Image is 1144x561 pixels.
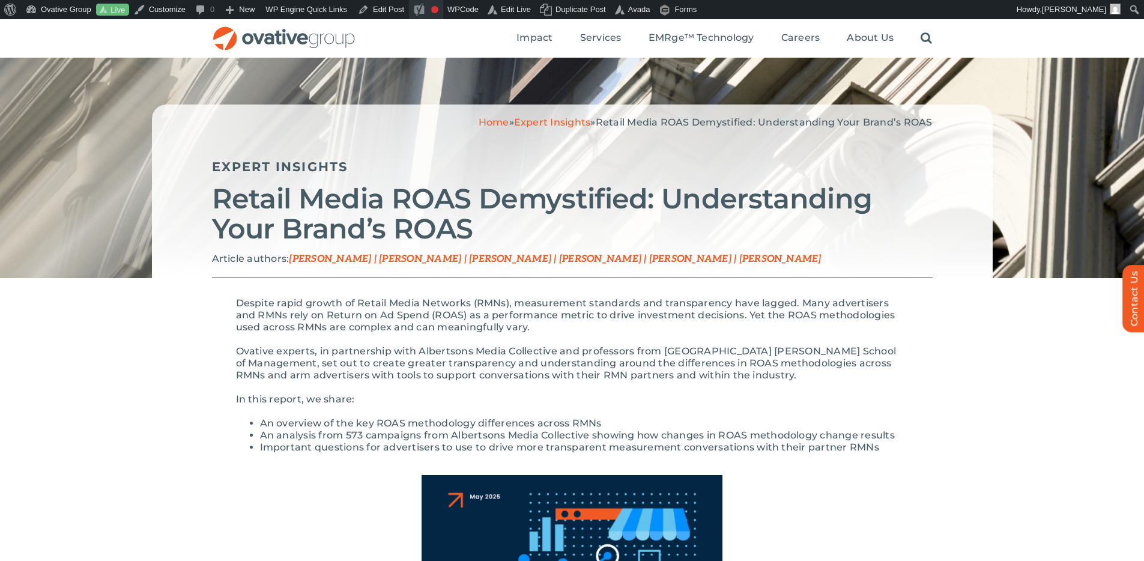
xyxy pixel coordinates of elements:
span: EMRge™ Technology [649,32,754,44]
li: Important questions for advertisers to use to drive more transparent measurement conversations wi... [260,441,909,453]
a: Search [921,32,932,45]
a: Home [479,117,509,128]
nav: Menu [516,19,932,58]
a: EMRge™ Technology [649,32,754,45]
p: Despite rapid growth of Retail Media Networks (RMNs), measurement standards and transparency have... [236,297,909,333]
a: Services [580,32,622,45]
p: Article authors: [212,253,933,265]
p: In this report, we share: [236,393,909,405]
span: [PERSON_NAME] | [PERSON_NAME] | [PERSON_NAME] | [PERSON_NAME] | [PERSON_NAME] | [PERSON_NAME] [289,253,821,265]
li: An analysis from 573 campaigns from Albertsons Media Collective showing how changes in ROAS metho... [260,429,909,441]
span: Careers [781,32,820,44]
span: Services [580,32,622,44]
a: About Us [847,32,894,45]
p: Ovative experts, in partnership with Albertsons Media Collective and professors from [GEOGRAPHIC_... [236,345,909,381]
span: About Us [847,32,894,44]
a: Expert Insights [514,117,591,128]
div: Focus keyphrase not set [431,6,438,13]
span: » » [479,117,933,128]
span: Impact [516,32,552,44]
a: Live [96,4,129,16]
h2: Retail Media ROAS Demystified: Understanding Your Brand’s ROAS [212,184,933,244]
a: Impact [516,32,552,45]
span: [PERSON_NAME] [1042,5,1106,14]
a: Careers [781,32,820,45]
li: An overview of the key ROAS methodology differences across RMNs [260,417,909,429]
a: Expert Insights [212,159,348,174]
span: Retail Media ROAS Demystified: Understanding Your Brand’s ROAS [596,117,933,128]
a: OG_Full_horizontal_RGB [212,25,356,37]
